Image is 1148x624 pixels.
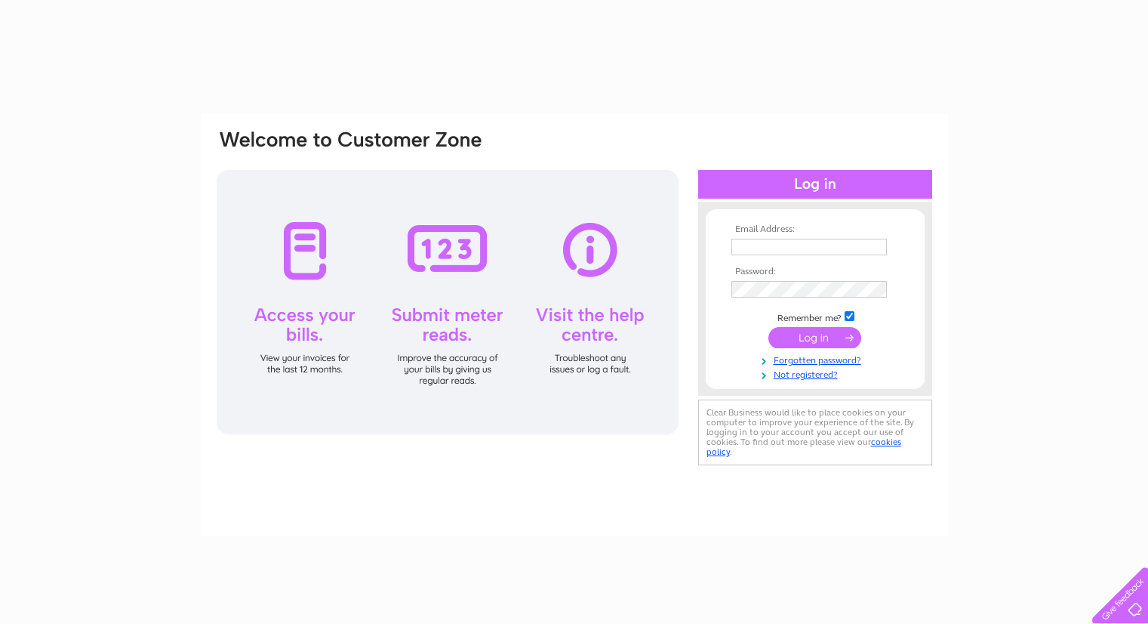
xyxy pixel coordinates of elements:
a: cookies policy [706,437,901,457]
th: Email Address: [728,224,903,235]
a: Not registered? [731,366,903,381]
td: Remember me? [728,309,903,324]
th: Password: [728,267,903,277]
input: Submit [768,327,861,348]
div: Clear Business would like to place cookies on your computer to improve your experience of the sit... [698,400,932,465]
a: Forgotten password? [731,352,903,366]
